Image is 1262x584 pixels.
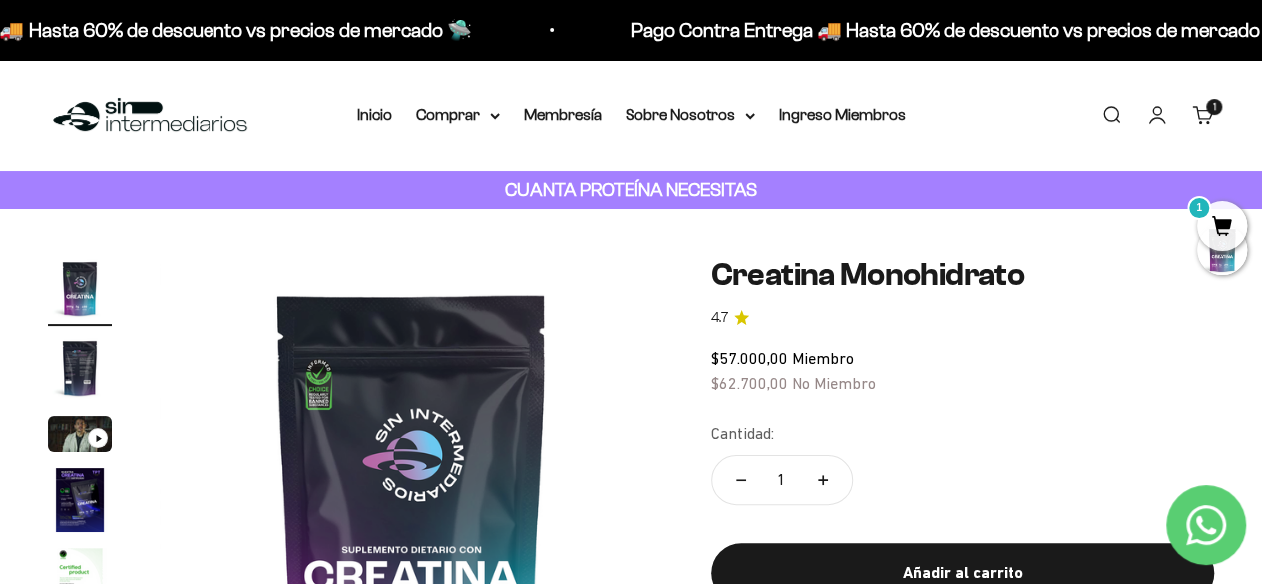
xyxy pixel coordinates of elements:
mark: 1 [1187,196,1211,220]
span: Miembro [792,349,854,367]
a: 1 [1192,104,1214,126]
a: Ingreso Miembros [779,106,906,123]
span: $62.700,00 [711,374,788,392]
h1: Creatina Monohidrato [711,257,1214,292]
a: 1 [1197,217,1247,239]
div: Sí, voy a comparar [25,100,413,136]
span: Sí, pero por el costo de la membresía [76,147,338,172]
label: Cantidad: [711,421,774,447]
img: Creatina Monohidrato [48,468,112,532]
a: 4.74.7 de 5.0 estrellas [711,307,1214,329]
span: No, me voy a otro lugar [76,188,240,213]
button: Aumentar cantidad [794,456,852,504]
div: No, solo estaba navegando [25,224,413,260]
button: Ir al artículo 2 [48,336,112,406]
div: Sí, pero por el costo de la membresía [25,141,413,177]
button: Cerrar [322,310,412,345]
summary: Comprar [416,102,500,128]
span: No Miembro [792,374,876,392]
summary: Sobre Nosotros [626,102,755,128]
span: Aún no estoy seguro. [76,270,226,294]
div: Aún no estoy seguro. [25,265,413,300]
span: 4.7 [711,307,728,329]
div: No, me voy a otro lugar [25,183,413,219]
span: Cerrar [324,310,410,345]
a: Inicio [357,106,392,123]
span: No, solo estaba navegando [76,229,271,254]
img: Creatina Monohidrato [48,257,112,320]
button: Ir al artículo 4 [48,468,112,538]
span: $57.000,00 [711,349,788,367]
button: Ir al artículo 3 [48,416,112,458]
span: Sí, voy a comparar [76,105,207,130]
button: Reducir cantidad [712,456,770,504]
cart-count: 1 [1206,99,1222,115]
p: ¿Te vas de nuestro sitio para comparar precios con la competencia? [25,33,413,83]
img: Creatina Monohidrato [48,336,112,400]
a: Membresía [524,106,602,123]
button: Ir al artículo 1 [48,257,112,326]
strong: CUANTA PROTEÍNA NECESITAS [505,179,757,200]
